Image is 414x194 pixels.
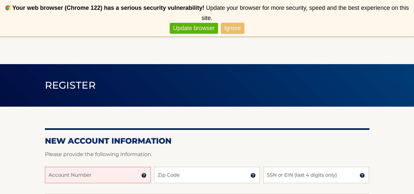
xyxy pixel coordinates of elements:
input: Zip Code [154,167,260,183]
b: Your web browser (Chrome 122) has a serious security vulnerability! [12,5,205,11]
span: Register [45,79,96,91]
img: tooltip.svg [360,173,365,178]
img: tooltip.svg [250,173,256,178]
a: Update browser [170,23,218,34]
a: Ignore [221,23,244,34]
input: SSN or EIN (last 4 digits only) [263,167,369,183]
h2: New Account Information [45,136,369,146]
input: Account Number [45,167,151,183]
p: Please provide the following information. [45,150,369,159]
span: Update your browser for more security, speed and the best experience on this site. [202,5,409,21]
img: tooltip.svg [141,173,147,178]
